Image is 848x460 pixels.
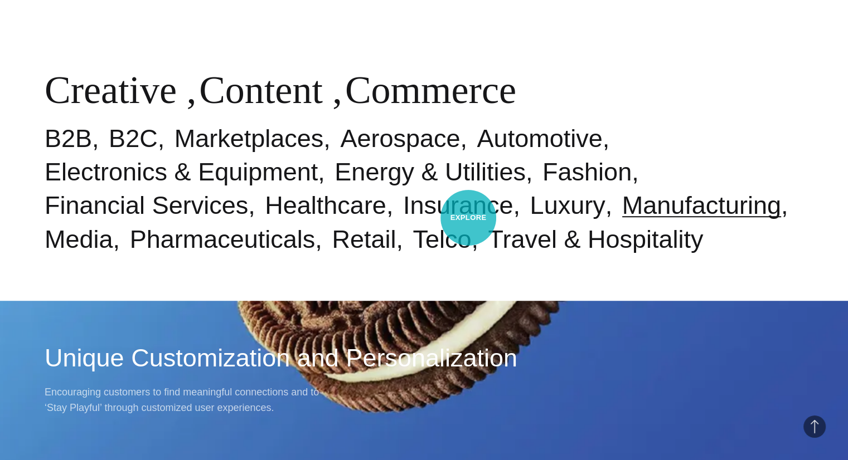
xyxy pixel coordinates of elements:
[45,384,323,415] p: Encouraging customers to find meaningful connections and to ‘Stay Playful’ through customized use...
[109,124,158,153] a: B2C
[530,191,605,219] a: Luxury
[340,124,460,153] a: Aerospace
[803,415,826,438] button: Back to Top
[45,68,177,111] a: Creative
[335,158,526,186] a: Energy & Utilities
[413,225,471,253] a: Telco
[187,68,197,111] span: ,
[332,225,396,253] a: Retail
[45,341,803,375] h2: Unique Customization and Personalization
[477,124,602,153] a: Automotive
[488,225,703,253] a: Travel & Hospitality
[542,158,632,186] a: Fashion
[45,124,92,153] a: B2B
[265,191,386,219] a: Healthcare
[332,68,342,111] span: ,
[45,158,318,186] a: Electronics & Equipment
[403,191,513,219] a: Insurance
[199,68,323,111] a: Content
[345,68,516,111] a: Commerce
[622,191,781,219] a: Manufacturing
[45,225,113,253] a: Media
[175,124,324,153] a: Marketplaces
[130,225,316,253] a: Pharmaceuticals
[45,191,248,219] a: Financial Services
